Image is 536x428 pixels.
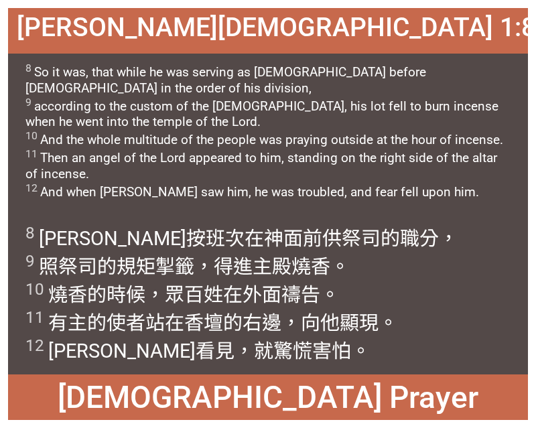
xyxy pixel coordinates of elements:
[25,280,44,299] sup: 10
[25,224,35,242] sup: 8
[25,227,458,362] wg1725: 供祭司的職分
[25,311,398,362] wg2379: 的右邊
[25,255,398,362] wg2975: ，得進
[25,311,398,362] wg32: 站
[25,62,511,200] span: So it was, that while he was serving as [DEMOGRAPHIC_DATA] before [DEMOGRAPHIC_DATA] in the order...
[25,255,398,362] wg1519: 主
[312,340,371,362] wg5015: 害怕
[25,255,398,362] wg2405: 的規矩
[25,283,398,362] wg1854: 禱告
[25,336,44,355] sup: 12
[25,283,398,362] wg2992: 在外面
[25,311,398,362] wg2962: 的使者
[25,227,458,362] wg1722: 班
[25,255,398,362] wg2962: 殿
[25,311,398,362] wg2476: 在
[25,283,398,362] wg4128: 百姓
[25,311,398,362] wg846: 顯現
[25,227,458,362] wg2316: 面前
[196,340,371,362] wg2197: 看見
[25,147,38,160] sup: 11
[351,340,371,362] wg846: 。
[25,252,35,271] sup: 9
[25,255,398,362] wg2370: 。 燒香
[25,182,38,194] sup: 12
[25,311,398,362] wg2368: 壇
[234,340,371,362] wg1492: ，就驚慌
[25,283,398,362] wg4336: 。 有主
[25,222,458,363] span: [PERSON_NAME]按
[25,308,44,327] sup: 11
[25,255,398,362] wg2596: 祭司
[25,283,398,362] wg5610: ，眾
[25,227,458,362] wg2407: ， 照
[25,311,398,362] wg1537: 香
[25,129,38,142] sup: 10
[25,311,398,362] wg1188: ，向他
[25,96,31,109] sup: 9
[25,283,398,362] wg2368: 的時候
[25,227,458,362] wg5010: 在神
[25,227,458,362] wg2183: 次
[25,255,398,362] wg1485: 掣籤
[25,311,398,362] wg3700: 。 [PERSON_NAME]
[25,62,31,74] sup: 8
[25,255,398,362] wg1519: 燒香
